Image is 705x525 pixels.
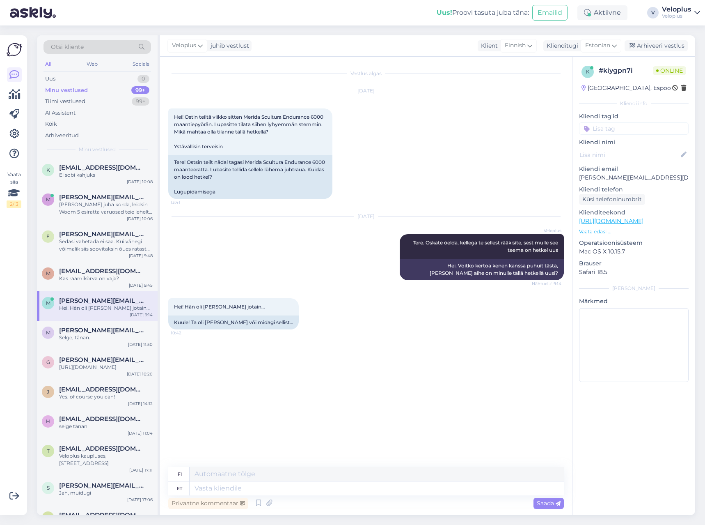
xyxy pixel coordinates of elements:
[579,285,689,292] div: [PERSON_NAME]
[59,171,153,179] div: Ei sobi kahjuks
[662,13,691,19] div: Veloplus
[47,389,49,395] span: j
[7,200,21,208] div: 2 / 3
[579,259,689,268] p: Brauser
[579,112,689,121] p: Kliendi tag'id
[579,185,689,194] p: Kliendi telefon
[478,41,498,50] div: Klient
[579,122,689,135] input: Lisa tag
[168,498,248,509] div: Privaatne kommentaar
[59,267,144,275] span: mataunaraivo@hot.ee
[128,341,153,348] div: [DATE] 11:50
[207,41,249,50] div: juhib vestlust
[45,120,57,128] div: Kõik
[59,193,144,201] span: marie.saarkoppel@gmail.com
[579,208,689,217] p: Klienditeekond
[130,312,153,318] div: [DATE] 9:14
[85,59,99,69] div: Web
[579,217,643,225] a: [URL][DOMAIN_NAME]
[51,43,84,51] span: Otsi kliente
[59,297,144,304] span: marko.kannonmaa@pp.inet.fi
[579,194,645,205] div: Küsi telefoninumbrit
[46,196,50,203] span: m
[577,5,627,20] div: Aktiivne
[579,268,689,276] p: Safari 18.5
[579,247,689,256] p: Mac OS X 10.15.7
[579,150,679,159] input: Lisa nimi
[579,297,689,306] p: Märkmed
[579,173,689,182] p: [PERSON_NAME][EMAIL_ADDRESS][DOMAIN_NAME]
[437,8,529,18] div: Proovi tasuta juba täna:
[132,97,149,106] div: 99+
[531,228,561,234] span: Veloplus
[168,155,332,199] div: Tere! Ostsin teilt nädal tagasi Merida Scultura Endurance 6000 maanteeratta. Lubasite tellida sel...
[128,401,153,407] div: [DATE] 14:12
[174,304,265,310] span: Hei! Hän oli [PERSON_NAME] jotain…
[7,42,22,58] img: Askly Logo
[46,359,50,365] span: g
[59,201,153,216] div: [PERSON_NAME] juba korda, leidsin Woom 5 esiratta varuosad teie lehelt üles.
[171,199,201,205] span: 13:41
[137,75,149,83] div: 0
[46,167,50,173] span: k
[168,315,299,329] div: Kuule! Ta oli [PERSON_NAME] või midagi sellist…
[531,281,561,287] span: Nähtud ✓ 9:14
[59,364,153,371] div: [URL][DOMAIN_NAME]
[505,41,526,50] span: Finnish
[129,253,153,259] div: [DATE] 9:48
[168,70,564,77] div: Vestlus algas
[599,66,653,76] div: # kiygpn7i
[127,371,153,377] div: [DATE] 10:20
[45,109,76,117] div: AI Assistent
[46,300,50,306] span: m
[129,467,153,473] div: [DATE] 17:11
[579,228,689,235] p: Vaata edasi ...
[59,423,153,430] div: selge tänan
[46,514,50,520] span: a
[127,179,153,185] div: [DATE] 10:08
[59,452,153,467] div: Veloplus kaupluses, [STREET_ADDRESS]
[625,40,688,51] div: Arhiveeri vestlus
[46,329,50,336] span: m
[7,171,21,208] div: Vaata siia
[59,445,144,452] span: tommyvam@gmail.com
[662,6,691,13] div: Veloplus
[45,97,85,106] div: Tiimi vestlused
[59,327,144,334] span: marion.ressar@gmail.com
[46,233,50,239] span: e
[59,238,153,253] div: Sedasi vahetada ei saa. Kui vähegi võimalik siis soovitaksin õues ratast hoides kasutada veekindl...
[127,216,153,222] div: [DATE] 10:06
[128,430,153,436] div: [DATE] 11:04
[59,393,153,401] div: Yes, of course you can!
[177,481,182,495] div: et
[413,239,559,253] span: Tere. Oskate öelda, kellega te sellest rääkisite, sest mulle see teema on hetkel uus
[131,86,149,94] div: 99+
[400,259,564,280] div: Hei. Voitko kertoa kenen kanssa puhuit tästä, [PERSON_NAME] aihe on minulle tällä hetkellä uusi?
[59,275,153,282] div: Kas raamikõrva on vaja?
[579,165,689,173] p: Kliendi email
[532,5,568,21] button: Emailid
[647,7,659,18] div: V
[59,334,153,341] div: Selge, tänan.
[579,100,689,107] div: Kliendi info
[59,482,144,489] span: slavik.zh@inbox.ru
[59,415,144,423] span: hanno4534665@gmaail.com
[537,500,561,507] span: Saada
[168,87,564,94] div: [DATE]
[59,489,153,497] div: Jah, muidugi
[586,69,590,75] span: k
[47,448,50,454] span: t
[59,386,144,393] span: jamesmteagle@gmail.com
[579,138,689,147] p: Kliendi nimi
[59,304,153,312] div: Hei! Hän oli [PERSON_NAME] jotain…
[46,270,50,276] span: m
[662,6,700,19] a: VeloplusVeloplus
[45,86,88,94] div: Minu vestlused
[581,84,671,92] div: [GEOGRAPHIC_DATA], Espoo
[543,41,578,50] div: Klienditugi
[579,239,689,247] p: Operatsioonisüsteem
[59,164,144,171] span: kadrigro@gmail.com
[129,282,153,288] div: [DATE] 9:45
[585,41,610,50] span: Estonian
[168,213,564,220] div: [DATE]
